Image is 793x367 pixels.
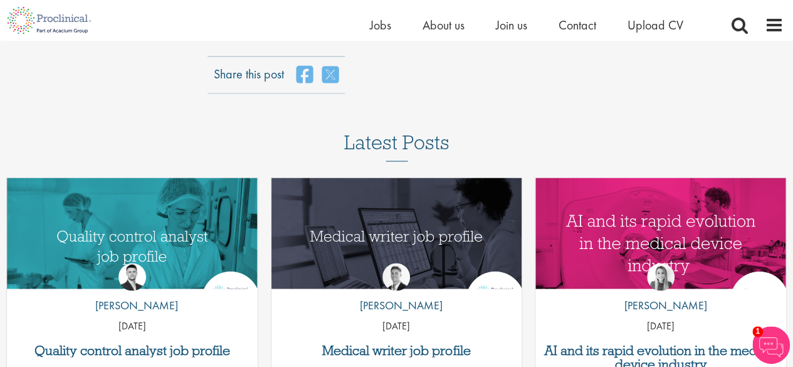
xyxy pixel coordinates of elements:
img: Chatbot [752,326,790,364]
a: Contact [559,17,596,33]
h3: Latest Posts [344,131,449,161]
img: Hannah Burke [647,263,675,290]
a: About us [423,17,465,33]
label: Share this post [214,65,284,74]
p: [PERSON_NAME] [614,297,706,313]
a: Hannah Burke [PERSON_NAME] [614,263,706,319]
a: George Watson [PERSON_NAME] [350,263,443,319]
p: [DATE] [535,319,786,333]
img: AI and Its Impact on the Medical Device Industry | Proclinical [535,178,786,308]
a: Link to a post [7,178,258,289]
a: share on facebook [297,65,313,84]
img: George Watson [382,263,410,290]
p: [PERSON_NAME] [350,297,443,313]
a: Joshua Godden [PERSON_NAME] [86,263,178,319]
img: quality control analyst job profile [7,178,258,308]
a: Medical writer job profile [278,343,516,357]
a: Jobs [370,17,391,33]
a: Upload CV [628,17,683,33]
a: Join us [496,17,527,33]
img: Joshua Godden [118,263,146,290]
p: [DATE] [7,319,258,333]
a: Quality control analyst job profile [13,343,251,357]
img: Medical writer job profile [271,178,522,308]
p: [PERSON_NAME] [86,297,178,313]
p: [DATE] [271,319,522,333]
a: Link to a post [535,178,786,289]
a: Link to a post [271,178,522,289]
a: share on twitter [322,65,339,84]
span: 1 [752,326,763,337]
